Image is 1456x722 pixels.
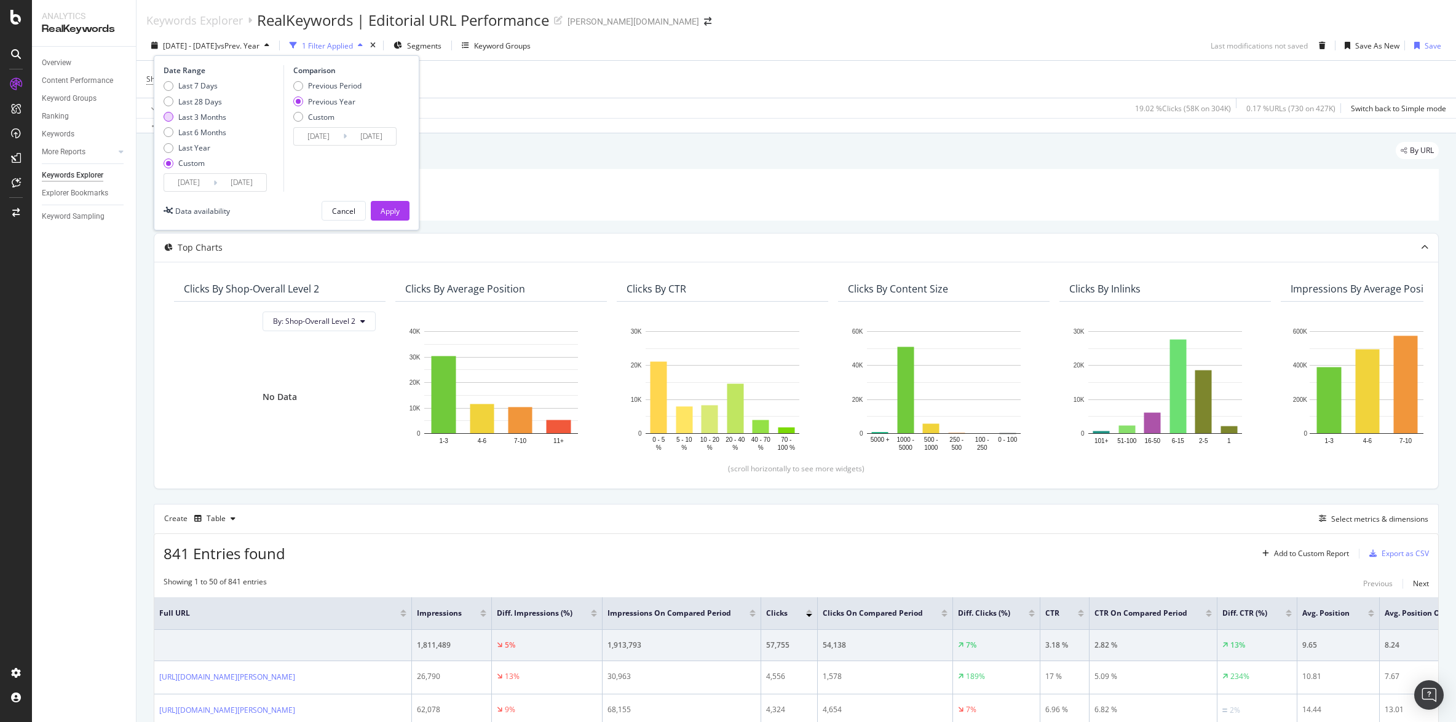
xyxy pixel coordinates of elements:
[726,436,745,443] text: 20 - 40
[1074,362,1085,369] text: 20K
[42,110,127,123] a: Ranking
[178,241,223,254] div: Top Charts
[1293,328,1308,335] text: 600K
[897,436,914,443] text: 1000 -
[1304,430,1307,437] text: 0
[189,509,240,528] button: Table
[478,437,487,444] text: 4-6
[1135,103,1231,114] div: 19.02 % Clicks ( 58K on 304K )
[146,14,243,27] div: Keywords Explorer
[368,39,378,52] div: times
[823,640,948,651] div: 54,138
[607,671,756,682] div: 30,963
[1069,283,1141,295] div: Clicks By Inlinks
[1211,41,1308,51] div: Last modifications not saved
[217,41,259,51] span: vs Prev. Year
[42,210,127,223] a: Keyword Sampling
[42,146,85,159] div: More Reports
[410,379,421,386] text: 20K
[823,608,923,619] span: Clicks On Compared Period
[1302,671,1374,682] div: 10.81
[1425,41,1441,51] div: Save
[977,444,987,451] text: 250
[871,436,890,443] text: 5000 +
[1409,36,1441,55] button: Save
[1413,578,1429,589] div: Next
[652,436,665,443] text: 0 - 5
[405,283,525,295] div: Clicks By Average Position
[1293,362,1308,369] text: 400K
[164,80,226,91] div: Last 7 Days
[164,96,226,107] div: Last 28 Days
[951,444,962,451] text: 500
[1074,328,1085,335] text: 30K
[1351,103,1446,114] div: Switch back to Simple mode
[169,463,1423,474] div: (scroll horizontally to see more widgets)
[294,128,343,145] input: Start Date
[1363,578,1393,589] div: Previous
[164,65,280,76] div: Date Range
[164,509,240,528] div: Create
[42,74,127,87] a: Content Performance
[1094,608,1187,619] span: CTR On Compared Period
[164,174,213,191] input: Start Date
[175,206,230,216] div: Data availability
[1396,142,1439,159] div: legacy label
[656,444,662,451] text: %
[42,10,126,22] div: Analytics
[1399,437,1412,444] text: 7-10
[178,127,226,138] div: Last 6 Months
[1346,98,1446,118] button: Switch back to Simple mode
[405,325,597,453] div: A chart.
[42,74,113,87] div: Content Performance
[1144,437,1160,444] text: 16-50
[263,391,297,403] div: No Data
[778,444,795,451] text: 100 %
[474,41,531,51] div: Keyword Groups
[439,437,448,444] text: 1-3
[1222,708,1227,712] img: Equal
[178,112,226,122] div: Last 3 Months
[407,41,441,51] span: Segments
[42,92,127,105] a: Keyword Groups
[505,704,515,715] div: 9%
[178,80,218,91] div: Last 7 Days
[1274,550,1349,557] div: Add to Custom Report
[975,436,989,443] text: 100 -
[42,92,97,105] div: Keyword Groups
[1414,680,1444,710] div: Open Intercom Messenger
[860,430,863,437] text: 0
[263,312,376,331] button: By: Shop-Overall Level 2
[1293,396,1308,403] text: 200K
[42,210,105,223] div: Keyword Sampling
[966,704,976,715] div: 7%
[766,640,812,651] div: 57,755
[707,444,713,451] text: %
[159,608,382,619] span: Full URL
[1199,437,1208,444] text: 2-5
[958,608,1010,619] span: Diff. Clicks (%)
[1382,548,1429,559] div: Export as CSV
[42,128,74,141] div: Keywords
[1094,437,1109,444] text: 101+
[852,328,863,335] text: 60K
[42,128,127,141] a: Keywords
[1069,325,1261,453] svg: A chart.
[42,110,69,123] div: Ranking
[823,704,948,715] div: 4,654
[766,704,812,715] div: 4,324
[1222,608,1267,619] span: Diff. CTR (%)
[514,437,526,444] text: 7-10
[638,430,642,437] text: 0
[1094,671,1212,682] div: 5.09 %
[163,41,217,51] span: [DATE] - [DATE]
[1172,437,1184,444] text: 6-15
[1117,437,1137,444] text: 51-100
[704,17,711,26] div: arrow-right-arrow-left
[1355,41,1399,51] div: Save As New
[410,404,421,411] text: 10K
[42,187,127,200] a: Explorer Bookmarks
[568,15,699,28] div: [PERSON_NAME][DOMAIN_NAME]
[42,146,115,159] a: More Reports
[497,608,572,619] span: Diff. Impressions (%)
